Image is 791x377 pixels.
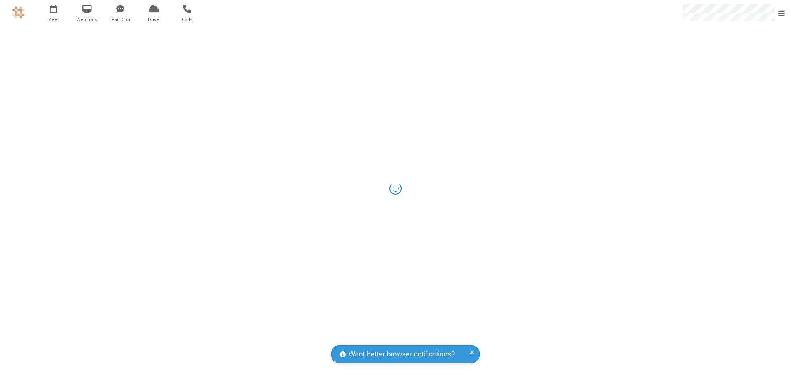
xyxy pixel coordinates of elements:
[12,6,25,19] img: QA Selenium DO NOT DELETE OR CHANGE
[105,16,136,23] span: Team Chat
[172,16,203,23] span: Calls
[138,16,169,23] span: Drive
[38,16,69,23] span: Meet
[72,16,103,23] span: Webinars
[349,349,455,360] span: Want better browser notifications?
